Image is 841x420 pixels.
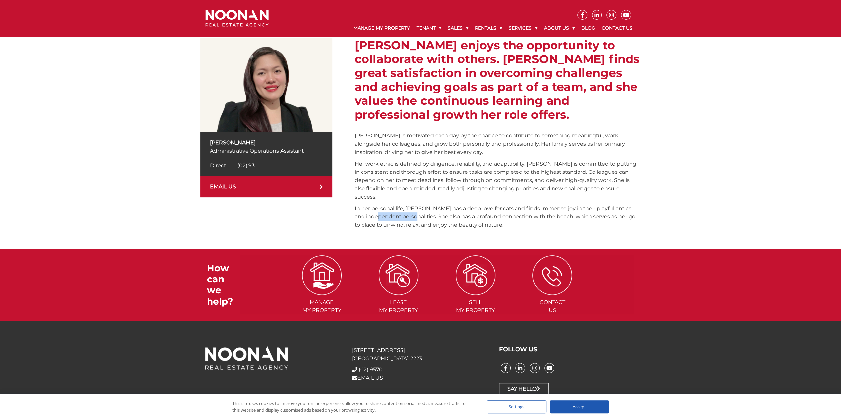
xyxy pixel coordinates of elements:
[541,20,578,37] a: About Us
[550,400,609,413] div: Accept
[413,20,444,37] a: Tenant
[210,162,226,169] span: Direct
[532,255,572,295] img: ICONS
[598,20,636,37] a: Contact Us
[438,272,514,313] a: Sellmy Property
[499,346,636,353] h3: FOLLOW US
[237,162,259,169] span: (02) 93....
[210,138,323,147] p: [PERSON_NAME]
[355,204,641,229] p: In her personal life, [PERSON_NAME] has a deep love for cats and finds immense joy in their playf...
[456,255,495,295] img: ICONS
[438,298,514,314] span: Sell my Property
[444,20,472,37] a: Sales
[379,255,418,295] img: ICONS
[210,162,259,169] a: Click to reveal phone number
[355,160,641,201] p: Her work ethic is defined by diligence, reliability, and adaptability. [PERSON_NAME] is committed...
[350,20,413,37] a: Manage My Property
[578,20,598,37] a: Blog
[361,272,437,313] a: Leasemy Property
[232,400,474,413] div: This site uses cookies to improve your online experience, allow you to share content on social me...
[361,298,437,314] span: Lease my Property
[200,38,332,132] img: Shari Ann Tabin
[472,20,505,37] a: Rentals
[487,400,546,413] div: Settings
[515,298,590,314] span: Contact Us
[515,272,590,313] a: ContactUs
[505,20,541,37] a: Services
[355,132,641,156] p: [PERSON_NAME] is motivated each day by the chance to contribute to something meaningful, work alo...
[284,298,360,314] span: Manage my Property
[359,366,387,373] a: Click to reveal phone number
[352,375,383,381] a: EMAIL US
[207,263,240,307] h3: How can we help?
[284,272,360,313] a: Managemy Property
[352,346,489,363] p: [STREET_ADDRESS] [GEOGRAPHIC_DATA] 2223
[200,176,332,197] a: EMAIL US
[210,147,323,155] p: Administrative Operations Assistant
[205,10,269,27] img: Noonan Real Estate Agency
[359,366,387,373] span: (02) 9570....
[355,38,641,122] h2: [PERSON_NAME] enjoys the opportunity to collaborate with others. [PERSON_NAME] finds great satisf...
[499,383,549,395] a: Say Hello
[302,255,342,295] img: ICONS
